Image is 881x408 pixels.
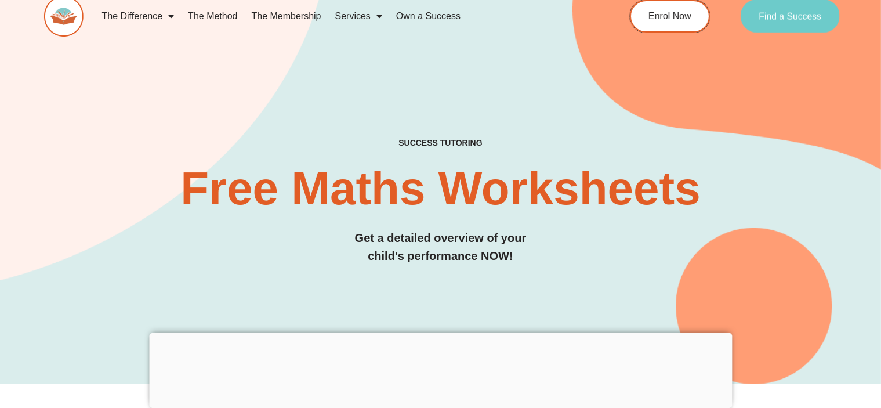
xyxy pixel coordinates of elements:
[44,229,837,265] h3: Get a detailed overview of your child's performance NOW!
[389,3,467,30] a: Own a Success
[44,165,837,212] h2: Free Maths Worksheets​
[95,3,182,30] a: The Difference
[245,3,328,30] a: The Membership
[149,333,732,405] iframe: Advertisement
[688,277,881,408] iframe: Chat Widget
[181,3,244,30] a: The Method
[44,138,837,148] h4: SUCCESS TUTORING​
[328,3,389,30] a: Services
[759,12,822,21] span: Find a Success
[648,12,691,21] span: Enrol Now
[95,3,585,30] nav: Menu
